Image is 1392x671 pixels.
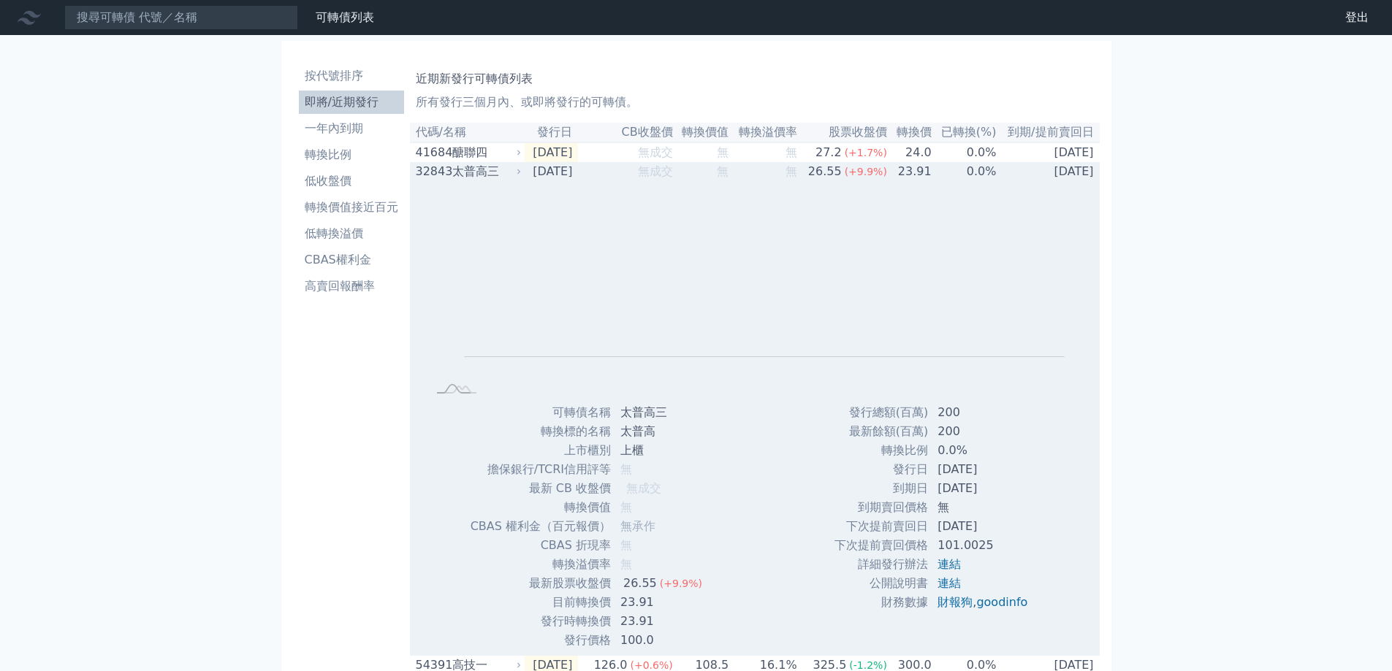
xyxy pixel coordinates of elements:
input: 搜尋可轉債 代號／名稱 [64,5,298,30]
span: (+9.9%) [845,166,887,177]
td: CBAS 權利金（百元報價） [470,517,612,536]
td: 最新股票收盤價 [470,574,612,593]
li: 按代號排序 [299,67,404,85]
li: CBAS權利金 [299,251,404,269]
td: 0.0% [932,162,997,181]
td: 下次提前賣回日 [834,517,929,536]
div: 32843 [416,163,449,180]
a: 低轉換溢價 [299,222,404,245]
td: [DATE] [929,517,1039,536]
span: 無 [620,538,632,552]
span: (+0.6%) [630,659,672,671]
td: 發行總額(百萬) [834,403,929,422]
g: Chart [451,204,1065,378]
td: 太普高三 [612,403,714,422]
td: CBAS 折現率 [470,536,612,555]
td: 上市櫃別 [470,441,612,460]
td: 轉換標的名稱 [470,422,612,441]
td: 到期賣回價格 [834,498,929,517]
td: 發行時轉換價 [470,612,612,631]
a: 低收盤價 [299,169,404,193]
th: 轉換價 [888,123,932,142]
td: 200 [929,422,1039,441]
td: 100.0 [612,631,714,650]
a: 即將/近期發行 [299,91,404,114]
h1: 近期新發行可轉債列表 [416,70,1094,88]
span: (+9.9%) [660,578,702,589]
td: 可轉債名稱 [470,403,612,422]
td: 發行日 [834,460,929,479]
a: 連結 [937,557,961,571]
td: [DATE] [929,460,1039,479]
div: 醣聯四 [452,144,519,161]
td: 轉換比例 [834,441,929,460]
td: 無 [929,498,1039,517]
td: 0.0% [932,142,997,162]
a: CBAS權利金 [299,248,404,272]
li: 低轉換溢價 [299,225,404,242]
div: 26.55 [620,575,660,592]
span: (+1.7%) [845,147,887,158]
li: 高賣回報酬率 [299,277,404,295]
td: 太普高 [612,422,714,441]
td: 下次提前賣回價格 [834,536,929,555]
a: 連結 [937,576,961,590]
li: 一年內到期 [299,120,404,137]
td: 23.91 [612,612,714,631]
th: 到期/提前賣回日 [997,123,1100,142]
th: 代碼/名稱 [410,123,525,142]
a: 高賣回報酬率 [299,275,404,298]
th: CB收盤價 [578,123,673,142]
td: [DATE] [997,162,1100,181]
td: 23.91 [888,162,932,181]
span: 無承作 [620,519,655,533]
span: 無 [620,557,632,571]
th: 已轉換(%) [932,123,997,142]
span: 無 [786,164,797,178]
li: 轉換比例 [299,146,404,164]
td: [DATE] [525,162,579,181]
span: (-1.2%) [849,659,887,671]
a: 按代號排序 [299,64,404,88]
td: 發行價格 [470,631,612,650]
th: 轉換溢價率 [729,123,797,142]
td: 101.0025 [929,536,1039,555]
td: [DATE] [929,479,1039,498]
a: 登出 [1334,6,1380,29]
span: 無 [717,164,729,178]
td: 詳細發行辦法 [834,555,929,574]
td: [DATE] [997,142,1100,162]
a: 一年內到期 [299,117,404,140]
td: [DATE] [525,142,579,162]
p: 所有發行三個月內、或即將發行的可轉債。 [416,93,1094,111]
li: 轉換價值接近百元 [299,199,404,216]
div: 27.2 [813,144,845,161]
span: 無 [786,145,797,159]
td: 轉換價值 [470,498,612,517]
td: 財務數據 [834,593,929,612]
td: 200 [929,403,1039,422]
span: 無成交 [626,481,661,495]
td: 23.91 [612,593,714,612]
td: 24.0 [888,142,932,162]
th: 股票收盤價 [798,123,888,142]
div: 41684 [416,144,449,161]
td: 最新餘額(百萬) [834,422,929,441]
span: 無成交 [638,164,673,178]
li: 即將/近期發行 [299,93,404,111]
th: 轉換價值 [674,123,730,142]
a: 財報狗 [937,595,973,609]
a: 轉換價值接近百元 [299,196,404,219]
td: 擔保銀行/TCRI信用評等 [470,460,612,479]
td: 0.0% [929,441,1039,460]
span: 無 [620,500,632,514]
td: 目前轉換價 [470,593,612,612]
div: 太普高三 [452,163,519,180]
a: goodinfo [976,595,1027,609]
td: 到期日 [834,479,929,498]
div: 26.55 [805,163,845,180]
th: 發行日 [525,123,579,142]
td: , [929,593,1039,612]
span: 無成交 [638,145,673,159]
a: 轉換比例 [299,143,404,166]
